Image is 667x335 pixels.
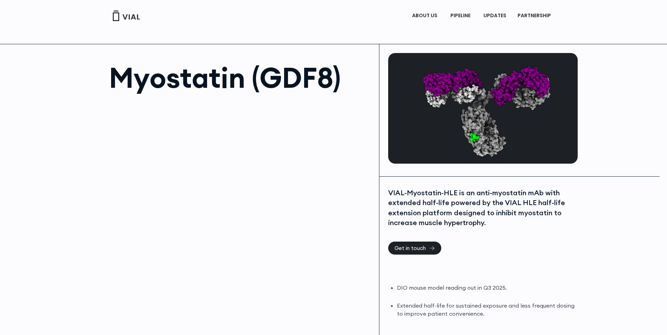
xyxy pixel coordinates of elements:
[397,302,576,318] li: Extended half-life for sustained exposure and less frequent dosing to improve patient convenience.
[388,242,441,255] a: Get in touch
[512,10,558,22] a: PARTNERSHIPMenu Toggle
[388,188,576,228] div: VIAL-Myostatin-HLE is an anti-myostatin mAb with extended half-life powered by the VIAL HLE half-...
[397,284,576,292] li: DIO mouse model reading out in Q3 2025.
[445,10,477,22] a: PIPELINEMenu Toggle
[406,10,444,22] a: ABOUT USMenu Toggle
[112,11,140,21] img: Vial Logo
[109,64,372,92] h1: Myostatin (GDF8)
[395,245,426,251] span: Get in touch
[478,10,512,22] a: UPDATES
